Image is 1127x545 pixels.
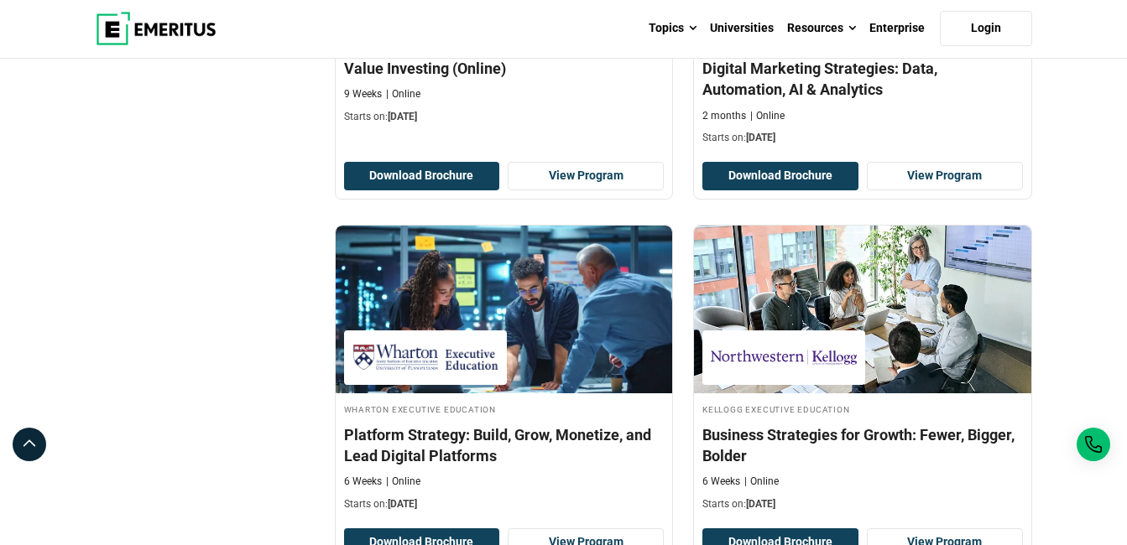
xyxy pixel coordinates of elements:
p: Starts on: [702,497,1023,511]
h4: Platform Strategy: Build, Grow, Monetize, and Lead Digital Platforms [344,424,665,466]
img: Platform Strategy: Build, Grow, Monetize, and Lead Digital Platforms | Online Digital Transformat... [336,226,673,393]
p: 2 months [702,109,746,123]
span: [DATE] [388,498,417,510]
p: Starts on: [702,131,1023,145]
a: View Program [867,162,1023,190]
span: [DATE] [746,498,775,510]
h4: Business Strategies for Growth: Fewer, Bigger, Bolder [702,424,1023,466]
img: Business Strategies for Growth: Fewer, Bigger, Bolder | Online Leadership Course [694,226,1031,393]
a: View Program [508,162,664,190]
p: Online [744,475,779,489]
span: [DATE] [746,132,775,143]
span: [DATE] [388,111,417,122]
p: 6 Weeks [702,475,740,489]
h4: Digital Marketing Strategies: Data, Automation, AI & Analytics [702,58,1023,100]
button: Download Brochure [344,162,500,190]
h4: Wharton Executive Education [344,402,665,416]
p: Online [750,109,785,123]
p: 6 Weeks [344,475,382,489]
p: 9 Weeks [344,87,382,101]
img: Kellogg Executive Education [711,339,857,376]
h4: Kellogg Executive Education [702,402,1023,416]
a: Login [940,11,1032,46]
p: Online [386,87,420,101]
a: Leadership Course by Kellogg Executive Education - August 21, 2025 Kellogg Executive Education Ke... [694,226,1031,520]
p: Starts on: [344,110,665,124]
p: Starts on: [344,497,665,511]
img: Wharton Executive Education [352,339,498,376]
a: Digital Transformation Course by Wharton Executive Education - August 21, 2025 Wharton Executive ... [336,226,673,520]
button: Download Brochure [702,162,858,190]
h4: Value Investing (Online) [344,58,665,79]
p: Online [386,475,420,489]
